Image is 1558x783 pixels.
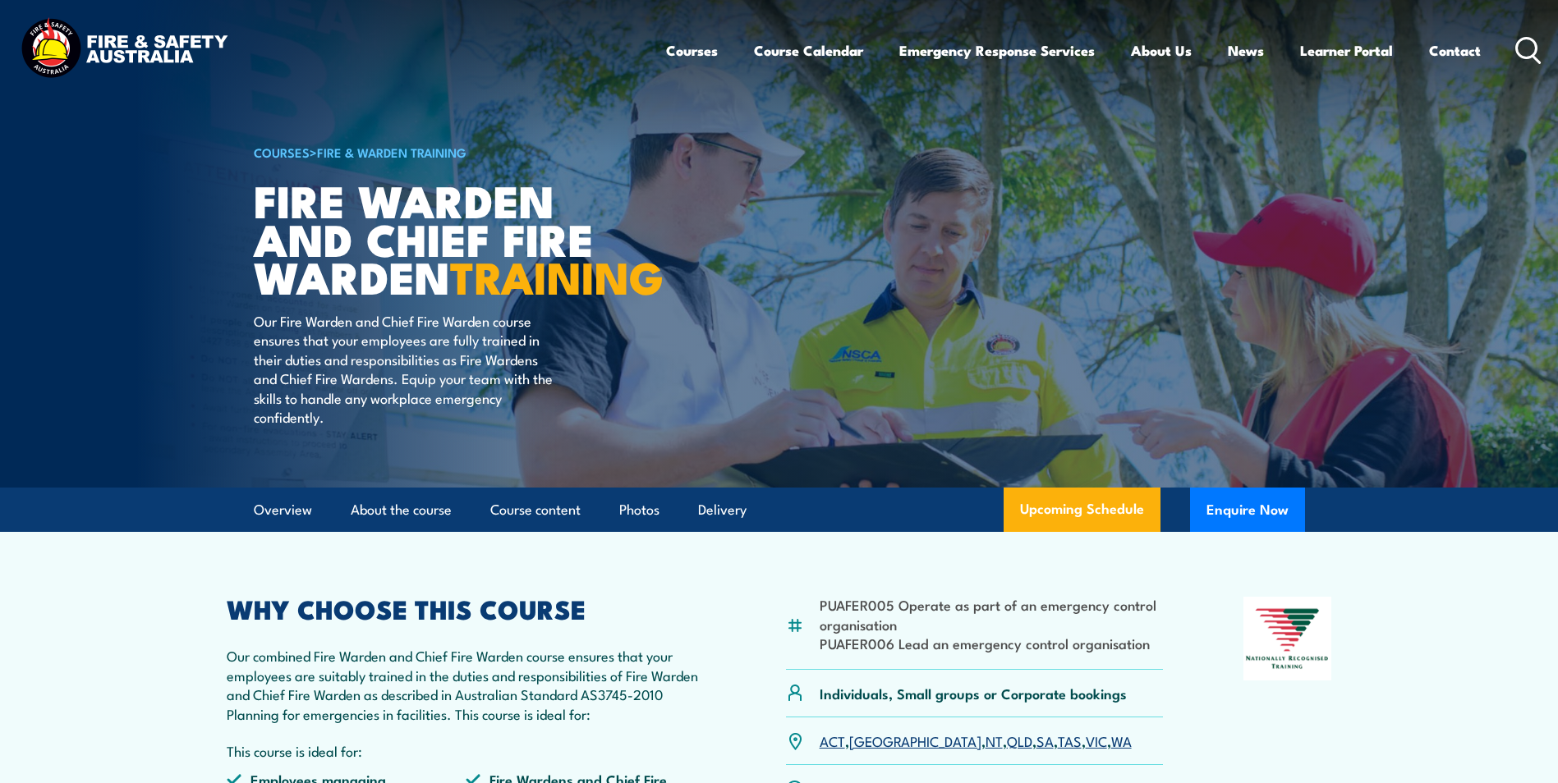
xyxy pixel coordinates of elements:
[849,730,981,750] a: [GEOGRAPHIC_DATA]
[351,488,452,532] a: About the course
[986,730,1003,750] a: NT
[698,488,747,532] a: Delivery
[254,143,310,161] a: COURSES
[1131,29,1192,72] a: About Us
[227,646,706,723] p: Our combined Fire Warden and Chief Fire Warden course ensures that your employees are suitably tr...
[666,29,718,72] a: Courses
[254,181,660,295] h1: Fire Warden and Chief Fire Warden
[227,741,706,760] p: This course is ideal for:
[619,488,660,532] a: Photos
[1111,730,1132,750] a: WA
[254,142,660,162] h6: >
[820,634,1164,652] li: PUAFER006 Lead an emergency control organisation
[1004,488,1160,532] a: Upcoming Schedule
[1036,730,1054,750] a: SA
[450,241,664,309] strong: TRAINING
[820,731,1132,750] p: , , , , , , ,
[820,730,845,750] a: ACT
[1190,488,1305,532] button: Enquire Now
[254,311,554,426] p: Our Fire Warden and Chief Fire Warden course ensures that your employees are fully trained in the...
[1007,730,1032,750] a: QLD
[1243,597,1332,680] img: Nationally Recognised Training logo.
[1429,29,1481,72] a: Contact
[1228,29,1264,72] a: News
[490,488,581,532] a: Course content
[1058,730,1082,750] a: TAS
[1300,29,1393,72] a: Learner Portal
[820,684,1127,703] p: Individuals, Small groups or Corporate bookings
[820,595,1164,634] li: PUAFER005 Operate as part of an emergency control organisation
[317,143,466,161] a: Fire & Warden Training
[1086,730,1107,750] a: VIC
[227,597,706,620] h2: WHY CHOOSE THIS COURSE
[754,29,863,72] a: Course Calendar
[254,488,312,532] a: Overview
[899,29,1095,72] a: Emergency Response Services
